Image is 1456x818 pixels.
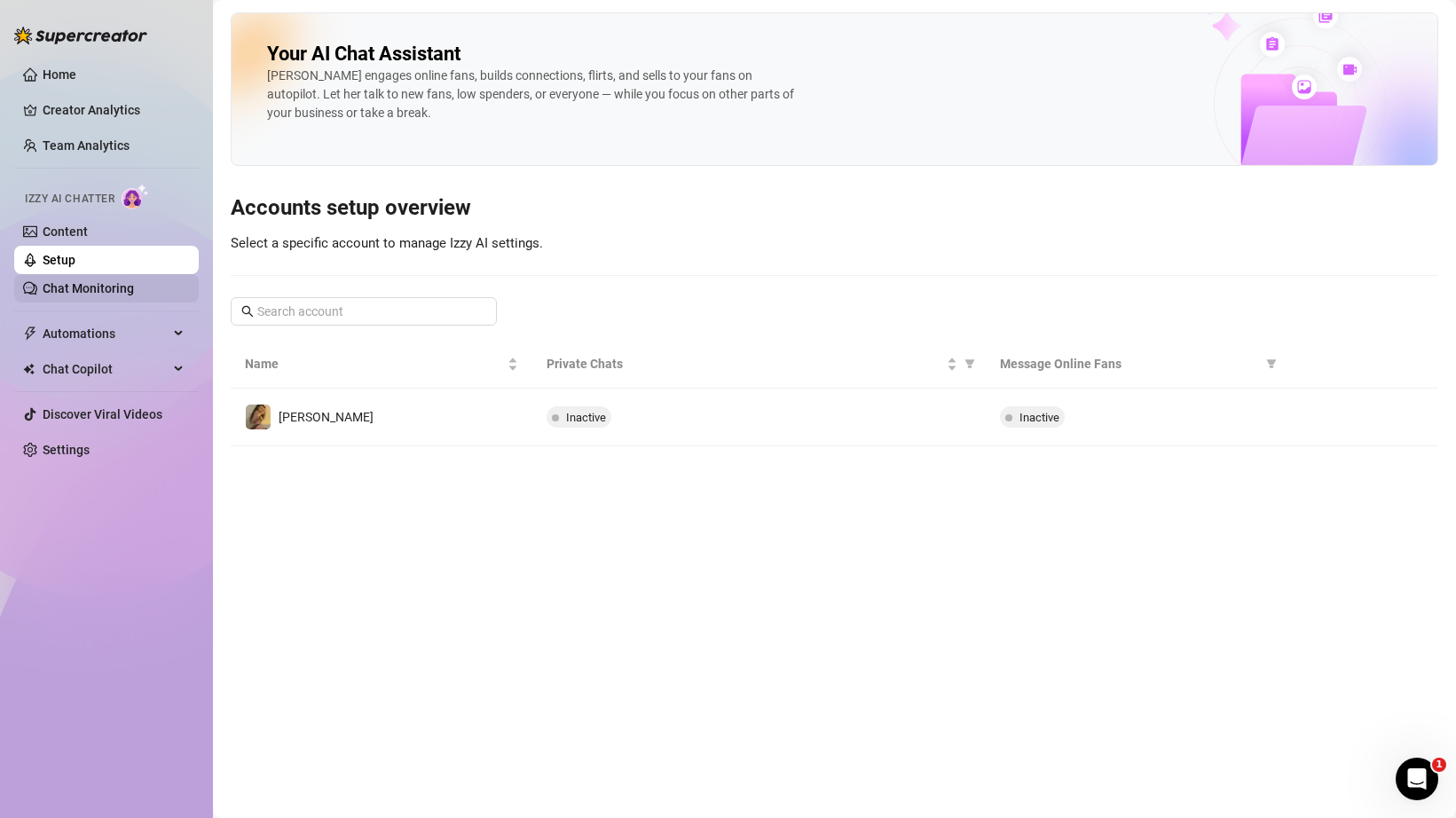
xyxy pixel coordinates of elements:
[43,96,185,124] a: Creator Analytics
[279,410,374,424] span: [PERSON_NAME]
[547,354,942,374] span: Private Chats
[14,27,147,44] img: logo-BBDzfeDw.svg
[23,363,35,375] img: Chat Copilot
[246,405,271,429] img: ana
[23,326,37,341] span: thunderbolt
[43,407,162,421] a: Discover Viral Videos
[961,350,979,377] span: filter
[1263,350,1280,377] span: filter
[43,224,88,239] a: Content
[231,340,532,389] th: Name
[43,281,134,295] a: Chat Monitoring
[532,340,985,389] th: Private Chats
[245,354,504,374] span: Name
[122,184,149,209] img: AI Chatter
[43,67,76,82] a: Home
[43,253,75,267] a: Setup
[231,235,543,251] span: Select a specific account to manage Izzy AI settings.
[566,411,606,424] span: Inactive
[267,42,460,67] h2: Your AI Chat Assistant
[1266,358,1277,369] span: filter
[231,194,1438,223] h3: Accounts setup overview
[25,191,114,208] span: Izzy AI Chatter
[241,305,254,318] span: search
[267,67,799,122] div: [PERSON_NAME] engages online fans, builds connections, flirts, and sells to your fans on autopilo...
[964,358,975,369] span: filter
[257,302,472,321] input: Search account
[43,443,90,457] a: Settings
[1432,758,1446,772] span: 1
[1019,411,1059,424] span: Inactive
[1396,758,1438,800] iframe: Intercom live chat
[43,355,169,383] span: Chat Copilot
[43,138,130,153] a: Team Analytics
[1000,354,1259,374] span: Message Online Fans
[43,319,169,348] span: Automations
